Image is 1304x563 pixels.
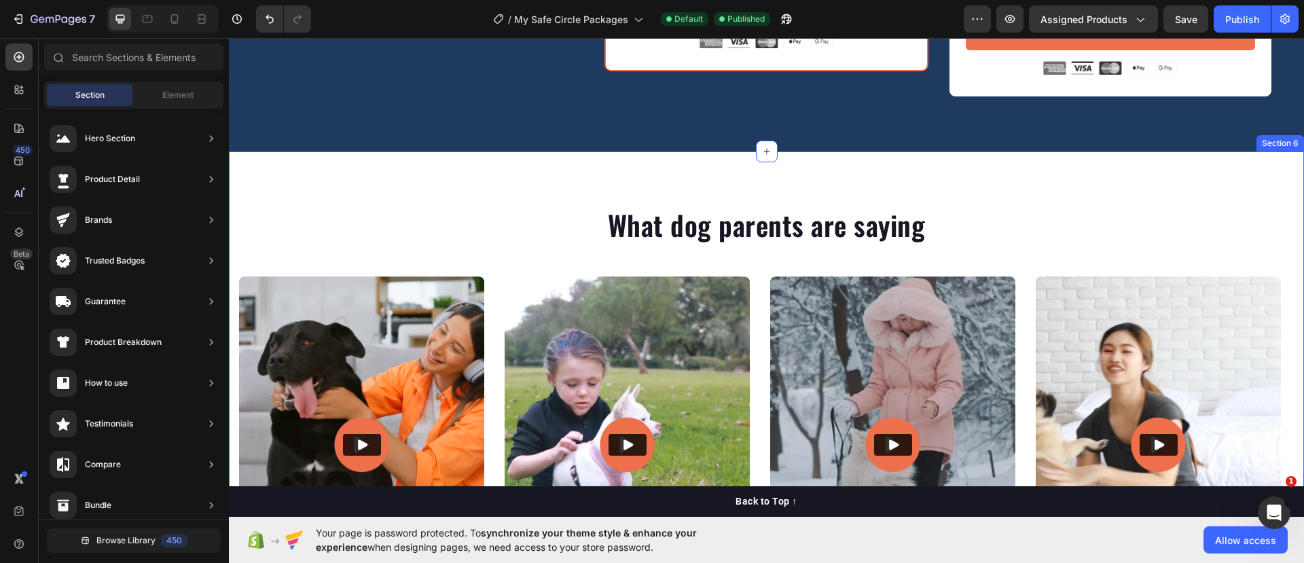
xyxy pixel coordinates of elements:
iframe: Design area [229,38,1304,517]
div: Beta [10,249,33,259]
span: Save [1175,14,1197,25]
div: Product Detail [85,172,140,186]
div: Section 6 [1030,99,1072,111]
span: Published [727,13,765,25]
div: Compare [85,458,121,471]
img: 495611768014373769-f1ef80b6-5899-4fba-b7e6-8f20662d1820.png [814,23,948,37]
h2: What dog parents are saying [10,168,1065,206]
span: Assigned Products [1040,12,1127,26]
button: 7 [5,5,101,33]
button: Save [1163,5,1208,33]
div: Back to Top ↑ [507,456,568,471]
span: Allow access [1215,533,1276,547]
div: Guarantee [85,295,126,308]
div: 450 [13,145,33,156]
span: Section [75,89,105,101]
button: Browse Library450 [47,528,221,553]
input: Search Sections & Elements [44,43,223,71]
span: Element [162,89,194,101]
button: Play [114,396,152,418]
div: How to use [85,376,128,390]
div: Brands [85,213,112,227]
div: Hero Section [85,132,135,145]
span: Your page is password protected. To when designing pages, we need access to your store password. [316,526,750,554]
span: 1 [1286,476,1297,487]
div: Bundle [85,498,111,512]
span: / [508,12,511,26]
span: synchronize your theme style & enhance your experience [316,527,697,553]
button: Play [911,396,949,418]
span: Default [674,13,703,25]
button: Assigned Products [1029,5,1158,33]
div: Trusted Badges [85,254,145,268]
div: Product Breakdown [85,335,162,349]
div: Undo/Redo [256,5,311,33]
span: My Safe Circle Packages [514,12,628,26]
iframe: Intercom live chat [1258,496,1290,529]
button: Publish [1214,5,1271,33]
div: 450 [161,534,187,547]
p: 7 [89,11,95,27]
div: Publish [1225,12,1259,26]
button: Allow access [1203,526,1288,553]
div: Testimonials [85,417,133,431]
button: Play [380,396,418,418]
button: Play [645,396,683,418]
span: Browse Library [96,534,156,547]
